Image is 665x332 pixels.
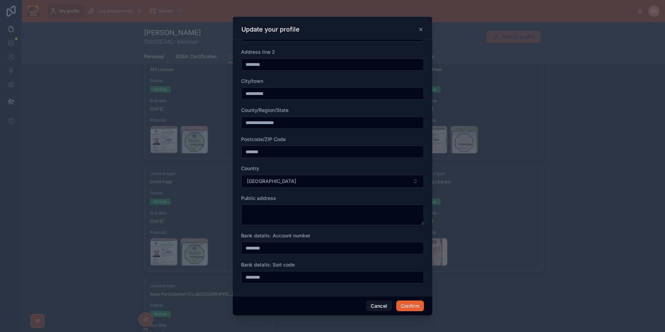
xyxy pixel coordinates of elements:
span: Country [241,165,259,171]
span: Bank details: Sort code [241,262,295,268]
button: Cancel [366,300,392,312]
span: City/town [241,78,263,84]
span: [GEOGRAPHIC_DATA] [247,178,296,185]
button: Select Button [241,175,424,188]
span: Bank details: Account number [241,233,310,238]
span: Address line 2 [241,49,275,55]
span: Public address [241,195,276,201]
h3: Update your profile [241,25,300,34]
span: County/Region/State [241,107,289,113]
button: Confirm [396,300,424,312]
span: Postcode/ZIP Code [241,136,286,142]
